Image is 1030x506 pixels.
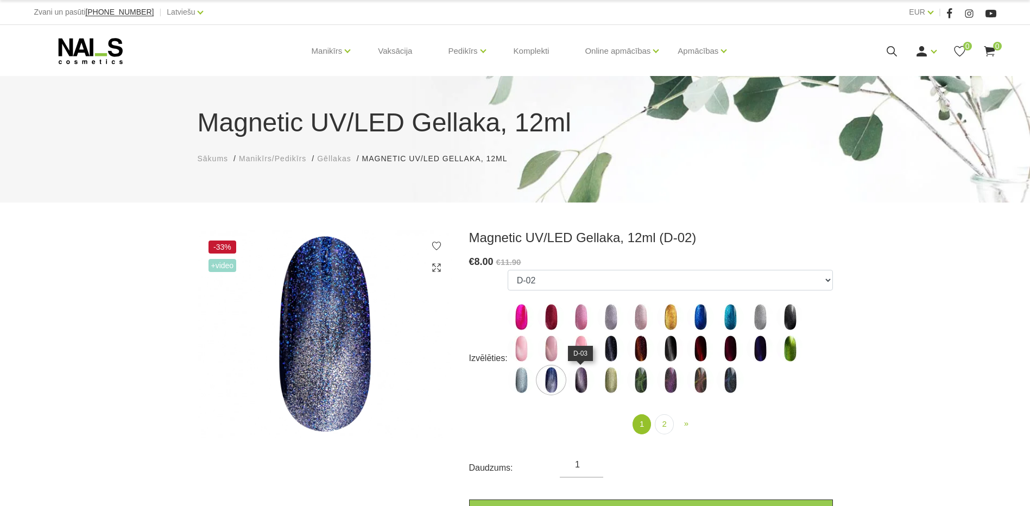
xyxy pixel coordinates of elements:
img: ... [687,366,714,394]
a: Komplekti [505,25,558,77]
img: ... [776,303,804,331]
a: Next [678,414,695,433]
h3: Magnetic UV/LED Gellaka, 12ml (D-02) [469,230,833,246]
a: [PHONE_NUMBER] [85,8,154,16]
img: ... [538,303,565,331]
a: EUR [909,5,925,18]
a: Gēllakas [317,153,351,165]
img: ... [627,303,654,331]
img: ... [747,335,774,362]
a: Apmācības [678,29,718,73]
img: ... [657,335,684,362]
img: ... [508,366,535,394]
a: Latviešu [167,5,195,18]
span: Sākums [198,154,229,163]
span: € [469,256,475,267]
a: Manikīrs [312,29,343,73]
a: Manikīrs/Pedikīrs [239,153,306,165]
img: ... [597,366,624,394]
img: Magnetic UV/LED Gellaka, 12ml [198,230,453,438]
img: ... [627,366,654,394]
h1: Magnetic UV/LED Gellaka, 12ml [198,103,833,142]
img: ... [687,303,714,331]
span: » [684,419,688,428]
a: 2 [655,414,673,434]
span: 0 [993,42,1002,50]
span: -33% [208,241,237,254]
span: 0 [963,42,972,50]
img: ... [538,335,565,362]
a: 0 [953,45,966,58]
span: | [159,5,161,19]
img: ... [627,335,654,362]
a: Sākums [198,153,229,165]
a: Vaksācija [369,25,421,77]
a: 0 [983,45,996,58]
img: ... [508,335,535,362]
span: +Video [208,259,237,272]
span: 8.00 [475,256,494,267]
nav: product-offer-list [508,414,833,434]
img: ... [657,303,684,331]
img: ... [657,366,684,394]
li: Magnetic UV/LED Gellaka, 12ml [362,153,519,165]
img: ... [597,303,624,331]
img: ... [717,366,744,394]
a: Online apmācības [585,29,650,73]
span: | [939,5,941,19]
img: ... [567,335,595,362]
img: ... [776,335,804,362]
img: ... [687,335,714,362]
img: ... [747,303,774,331]
img: ... [597,335,624,362]
img: ... [717,303,744,331]
span: Manikīrs/Pedikīrs [239,154,306,163]
img: ... [567,366,595,394]
a: 1 [633,414,651,434]
a: Pedikīrs [448,29,477,73]
img: ... [567,303,595,331]
s: €11.90 [496,257,521,267]
img: ... [717,335,744,362]
div: Zvani un pasūti [34,5,154,19]
img: ... [508,303,535,331]
div: Daudzums: [469,459,560,477]
div: Izvēlēties: [469,350,508,367]
span: Gēllakas [317,154,351,163]
img: ... [538,366,565,394]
